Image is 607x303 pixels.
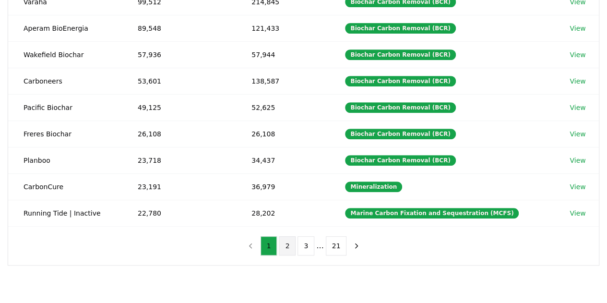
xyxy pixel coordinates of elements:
[122,15,236,41] td: 89,548
[122,94,236,121] td: 49,125
[236,147,330,173] td: 34,437
[8,121,122,147] td: Freres Biochar
[279,236,296,255] button: 2
[345,155,455,166] div: Biochar Carbon Removal (BCR)
[8,147,122,173] td: Planboo
[345,102,455,113] div: Biochar Carbon Removal (BCR)
[236,173,330,200] td: 36,979
[570,76,585,86] a: View
[8,41,122,68] td: Wakefield Biochar
[122,41,236,68] td: 57,936
[326,236,347,255] button: 21
[8,200,122,226] td: Running Tide | Inactive
[122,200,236,226] td: 22,780
[261,236,277,255] button: 1
[236,68,330,94] td: 138,587
[570,208,585,218] a: View
[8,173,122,200] td: CarbonCure
[570,156,585,165] a: View
[345,182,402,192] div: Mineralization
[122,68,236,94] td: 53,601
[570,24,585,33] a: View
[8,15,122,41] td: Aperam BioEnergia
[8,68,122,94] td: Carboneers
[345,49,455,60] div: Biochar Carbon Removal (BCR)
[236,121,330,147] td: 26,108
[236,15,330,41] td: 121,433
[236,200,330,226] td: 28,202
[8,94,122,121] td: Pacific Biochar
[345,76,455,86] div: Biochar Carbon Removal (BCR)
[122,121,236,147] td: 26,108
[345,208,519,218] div: Marine Carbon Fixation and Sequestration (MCFS)
[348,236,365,255] button: next page
[345,23,455,34] div: Biochar Carbon Removal (BCR)
[298,236,314,255] button: 3
[236,94,330,121] td: 52,625
[236,41,330,68] td: 57,944
[570,50,585,60] a: View
[570,129,585,139] a: View
[345,129,455,139] div: Biochar Carbon Removal (BCR)
[570,103,585,112] a: View
[122,147,236,173] td: 23,718
[122,173,236,200] td: 23,191
[570,182,585,192] a: View
[316,240,323,252] li: ...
